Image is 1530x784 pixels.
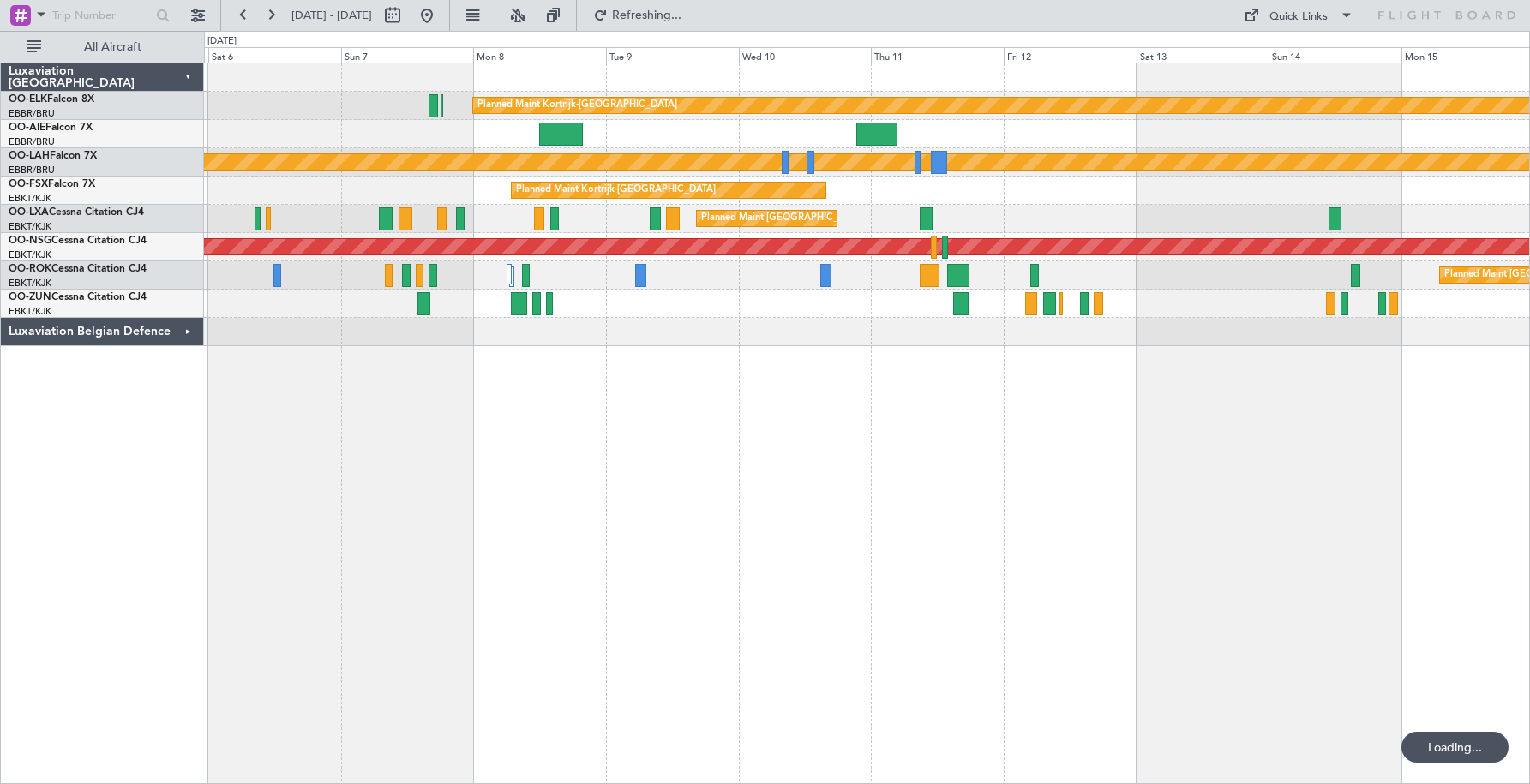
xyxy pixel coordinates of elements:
a: EBKT/KJK [9,277,51,290]
a: OO-NSGCessna Citation CJ4 [9,236,147,246]
div: Planned Maint Kortrijk-[GEOGRAPHIC_DATA] [477,93,677,118]
a: OO-ELKFalcon 8X [9,94,94,105]
div: Sat 13 [1137,47,1269,63]
span: OO-ELK [9,94,47,105]
div: Mon 8 [473,47,606,63]
div: Wed 10 [739,47,872,63]
a: EBKT/KJK [9,248,51,261]
input: Trip Number [52,3,151,28]
div: Thu 11 [871,47,1004,63]
span: OO-NSG [9,236,51,246]
span: OO-LXA [9,207,49,218]
span: OO-ROK [9,264,51,274]
div: Sun 14 [1269,47,1401,63]
a: OO-LAHFalcon 7X [9,151,97,161]
span: Refreshing... [611,9,683,21]
div: Loading... [1401,732,1509,763]
div: Sat 6 [208,47,341,63]
button: Refreshing... [585,2,688,29]
div: Planned Maint Kortrijk-[GEOGRAPHIC_DATA] [516,177,716,203]
a: EBKT/KJK [9,305,51,318]
a: OO-ROKCessna Citation CJ4 [9,264,147,274]
a: OO-LXACessna Citation CJ4 [9,207,144,218]
div: Sun 7 [341,47,474,63]
a: OO-AIEFalcon 7X [9,123,93,133]
a: EBKT/KJK [9,192,51,205]
a: OO-ZUNCessna Citation CJ4 [9,292,147,302]
div: Fri 12 [1004,47,1137,63]
a: EBBR/BRU [9,107,55,120]
a: EBBR/BRU [9,135,55,148]
a: OO-FSXFalcon 7X [9,179,95,189]
span: OO-AIE [9,123,45,133]
div: Quick Links [1269,9,1328,26]
span: [DATE] - [DATE] [291,8,372,23]
button: All Aircraft [19,33,186,61]
a: EBKT/KJK [9,220,51,233]
div: Tue 9 [606,47,739,63]
span: OO-LAH [9,151,50,161]
span: OO-FSX [9,179,48,189]
div: [DATE] [207,34,237,49]
span: OO-ZUN [9,292,51,302]
div: Planned Maint [GEOGRAPHIC_DATA] ([GEOGRAPHIC_DATA] National) [701,206,1011,231]
button: Quick Links [1235,2,1362,29]
a: EBBR/BRU [9,164,55,177]
span: All Aircraft [45,41,181,53]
